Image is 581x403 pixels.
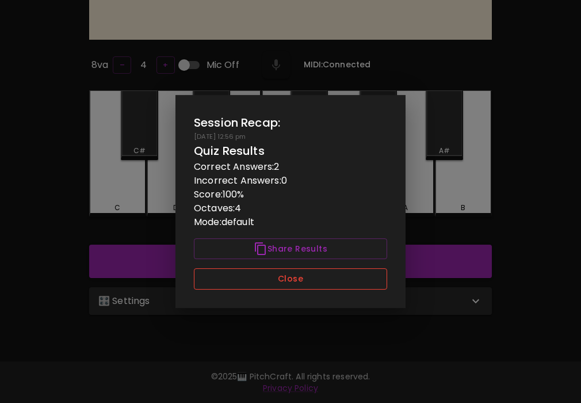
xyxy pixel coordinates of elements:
p: Incorrect Answers: 0 [194,174,387,188]
p: Score: 100 % [194,188,387,201]
button: Close [194,268,387,290]
h6: Quiz Results [194,142,387,160]
p: [DATE] 12:56 pm [194,132,387,142]
h2: Session Recap: [194,113,387,132]
button: Share Results [194,238,387,260]
p: Octaves: 4 [194,201,387,215]
p: Mode: default [194,215,387,229]
p: Correct Answers: 2 [194,160,387,174]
